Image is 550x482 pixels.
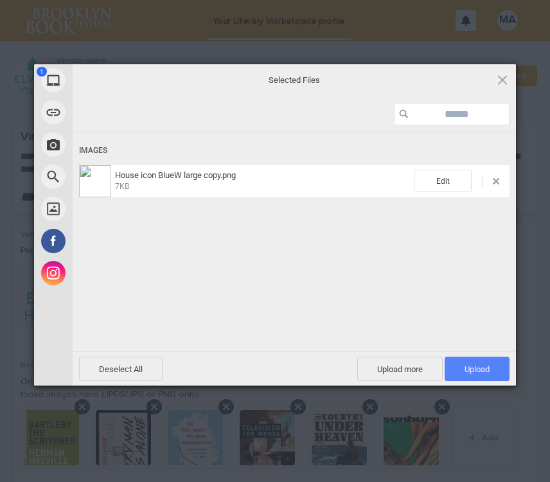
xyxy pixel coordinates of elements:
span: Upload [445,357,510,381]
span: Upload more [357,357,443,381]
img: cec69fce-06a5-43f8-adcc-ed6f685cf1b5 [79,165,111,197]
div: Take Photo [34,129,188,161]
div: My Device [34,64,188,96]
div: Link (URL) [34,96,188,129]
span: Click here or hit ESC to close picker [495,73,510,87]
div: Instagram [34,257,188,289]
div: Images [79,139,510,163]
div: Web Search [34,161,188,193]
span: Deselect All [79,357,163,381]
span: Upload [465,364,490,374]
div: Facebook [34,225,188,257]
span: Selected Files [166,75,423,86]
span: 1 [37,67,47,76]
span: House icon BlueW large copy.png [111,170,414,192]
div: Unsplash [34,193,188,225]
span: House icon BlueW large copy.png [115,170,236,180]
span: 7KB [115,182,129,191]
span: Edit [414,170,472,192]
